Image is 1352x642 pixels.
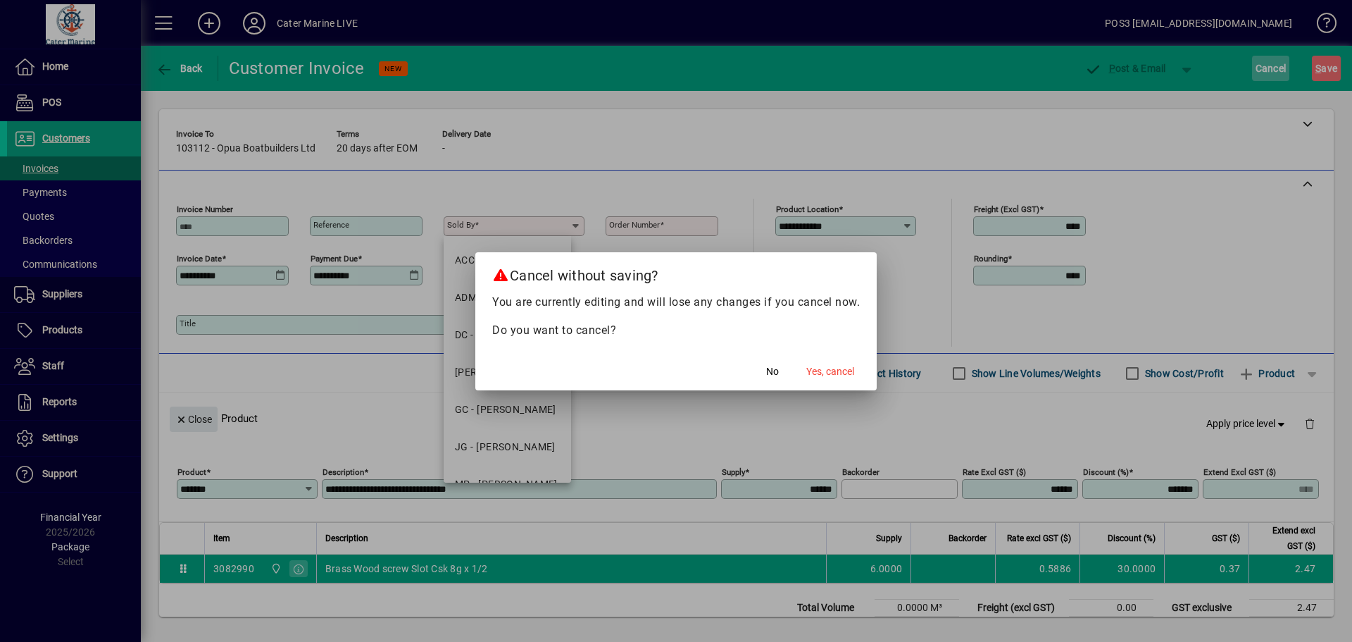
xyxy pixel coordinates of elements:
p: You are currently editing and will lose any changes if you cancel now. [492,294,860,311]
button: Yes, cancel [801,359,860,385]
h2: Cancel without saving? [475,252,877,293]
span: Yes, cancel [806,364,854,379]
span: No [766,364,779,379]
p: Do you want to cancel? [492,322,860,339]
button: No [750,359,795,385]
